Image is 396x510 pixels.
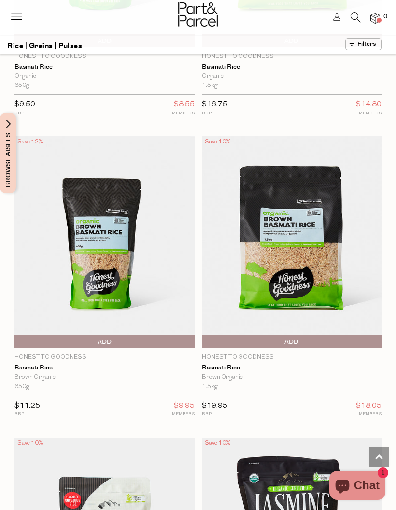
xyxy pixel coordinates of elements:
div: Organic [14,72,195,81]
span: $11.25 [14,402,40,410]
small: RRP [202,411,227,418]
small: MEMBERS [356,110,382,117]
small: RRP [14,411,40,418]
img: Part&Parcel [178,2,218,27]
small: RRP [202,110,227,117]
span: $19.95 [202,402,227,410]
span: $8.55 [174,99,195,111]
small: MEMBERS [172,411,195,418]
span: $14.80 [356,99,382,111]
div: Brown Organic [202,373,382,382]
div: Organic [202,72,382,81]
div: Save 12% [14,136,46,148]
img: Basmati Rice [202,136,382,348]
div: Brown Organic [14,373,195,382]
small: MEMBERS [356,411,382,418]
span: $16.75 [202,101,227,108]
div: Save 10% [202,136,233,148]
a: Basmati Rice [14,63,195,71]
span: Browse Aisles [3,113,14,193]
small: MEMBERS [172,110,195,117]
p: Honest to Goodness [14,52,195,61]
span: $9.50 [14,101,35,108]
span: $18.05 [356,400,382,412]
span: 1.5kg [202,81,218,90]
small: RRP [14,110,35,117]
div: Save 10% [202,438,233,449]
a: Basmati Rice [202,364,382,372]
span: $9.95 [174,400,195,412]
a: Basmati Rice [202,63,382,71]
button: Add To Parcel [14,335,195,348]
button: Add To Parcel [202,335,382,348]
h1: Rice | Grains | Pulses [7,38,82,54]
inbox-online-store-chat: Shopify online store chat [326,471,388,502]
span: 0 [381,13,390,21]
p: Honest to Goodness [202,52,382,61]
span: 650g [14,81,29,90]
a: Basmati Rice [14,364,195,372]
span: 1.5kg [202,382,218,392]
p: Honest to Goodness [202,353,382,362]
span: 650g [14,382,29,392]
img: Basmati Rice [14,136,195,348]
a: 0 [370,13,380,23]
div: Save 10% [14,438,46,449]
p: Honest to Goodness [14,353,195,362]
